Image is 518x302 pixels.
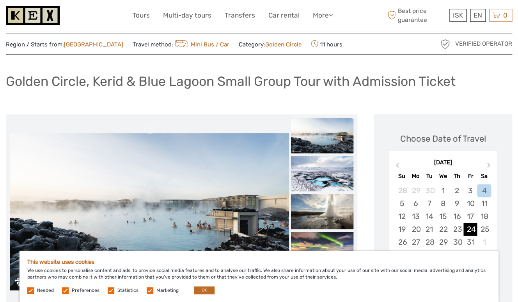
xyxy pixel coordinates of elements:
[72,287,99,294] label: Preferences
[133,10,150,21] a: Tours
[422,197,436,210] div: Choose Tuesday, October 7th, 2025
[395,249,408,262] div: Choose Sunday, November 2nd, 2025
[27,259,491,265] h5: This website uses cookies
[463,197,477,210] div: Choose Friday, October 10th, 2025
[453,11,463,19] span: ISK
[463,210,477,223] div: Choose Friday, October 17th, 2025
[409,197,422,210] div: Choose Monday, October 6th, 2025
[225,10,255,21] a: Transfers
[313,10,333,21] a: More
[477,236,491,249] div: Choose Saturday, November 1st, 2025
[20,251,498,302] div: We use cookies to personalise content and ads, to provide social media features and to analyse ou...
[450,210,463,223] div: Choose Thursday, October 16th, 2025
[422,210,436,223] div: Choose Tuesday, October 14th, 2025
[409,223,422,236] div: Choose Monday, October 20th, 2025
[37,287,54,294] label: Needed
[470,9,486,22] div: EN
[436,210,450,223] div: Choose Wednesday, October 15th, 2025
[436,249,450,262] div: Choose Wednesday, November 5th, 2025
[422,249,436,262] div: Choose Tuesday, November 4th, 2025
[463,236,477,249] div: Choose Friday, October 31st, 2025
[395,171,408,181] div: Su
[194,286,215,294] button: OK
[463,223,477,236] div: Choose Friday, October 24th, 2025
[439,38,451,50] img: verified_operator_grey_128.png
[422,236,436,249] div: Choose Tuesday, October 28th, 2025
[436,223,450,236] div: Choose Wednesday, October 22nd, 2025
[64,41,123,48] a: [GEOGRAPHIC_DATA]
[239,41,302,49] span: Category:
[477,249,491,262] div: Choose Saturday, November 8th, 2025
[389,159,497,167] div: [DATE]
[395,210,408,223] div: Choose Sunday, October 12th, 2025
[477,210,491,223] div: Choose Saturday, October 18th, 2025
[400,133,486,145] div: Choose Date of Travel
[450,223,463,236] div: Choose Thursday, October 23rd, 2025
[450,249,463,262] div: Choose Thursday, November 6th, 2025
[422,171,436,181] div: Tu
[477,223,491,236] div: Choose Saturday, October 25th, 2025
[395,223,408,236] div: Choose Sunday, October 19th, 2025
[156,287,179,294] label: Marketing
[477,197,491,210] div: Choose Saturday, October 11th, 2025
[291,118,353,153] img: 48cb146e002b48cdac539cb9429ec25b_slider_thumbnail.jpeg
[463,249,477,262] div: Choose Friday, November 7th, 2025
[436,171,450,181] div: We
[133,39,229,50] span: Travel method:
[10,133,289,290] img: 48cb146e002b48cdac539cb9429ec25b_main_slider.jpeg
[291,194,353,229] img: 6e04dd7c0e4d4fc499d456a8b0d64eb9_slider_thumbnail.jpeg
[291,232,353,267] img: 78f1bb707dad47c09db76e797c3c6590_slider_thumbnail.jpeg
[395,184,408,197] div: Choose Sunday, September 28th, 2025
[386,7,448,24] span: Best price guarantee
[436,197,450,210] div: Choose Wednesday, October 8th, 2025
[409,184,422,197] div: Choose Monday, September 29th, 2025
[390,161,403,173] button: Previous Month
[173,41,229,48] a: Mini Bus / Car
[450,236,463,249] div: Choose Thursday, October 30th, 2025
[11,14,88,20] p: We're away right now. Please check back later!
[392,184,494,262] div: month 2025-10
[268,10,300,21] a: Car rental
[6,6,60,25] img: 1261-44dab5bb-39f8-40da-b0c2-4d9fce00897c_logo_small.jpg
[450,197,463,210] div: Choose Thursday, October 9th, 2025
[483,161,496,173] button: Next Month
[311,39,342,50] span: 11 hours
[117,287,138,294] label: Statistics
[395,197,408,210] div: Choose Sunday, October 5th, 2025
[502,11,509,19] span: 0
[436,184,450,197] div: Choose Wednesday, October 1st, 2025
[450,184,463,197] div: Choose Thursday, October 2nd, 2025
[409,171,422,181] div: Mo
[477,184,491,197] div: Choose Saturday, October 4th, 2025
[90,12,99,21] button: Open LiveChat chat widget
[409,210,422,223] div: Choose Monday, October 13th, 2025
[463,184,477,197] div: Choose Friday, October 3rd, 2025
[395,236,408,249] div: Choose Sunday, October 26th, 2025
[463,171,477,181] div: Fr
[163,10,211,21] a: Multi-day tours
[6,41,123,49] span: Region / Starts from:
[455,40,512,48] span: Verified Operator
[477,171,491,181] div: Sa
[450,171,463,181] div: Th
[409,249,422,262] div: Choose Monday, November 3rd, 2025
[265,41,302,48] a: Golden Circle
[291,156,353,191] img: 5d15484774a24c969ea176960bff7f4c_slider_thumbnail.jpeg
[6,73,456,89] h1: Golden Circle, Kerid & Blue Lagoon Small Group Tour with Admission Ticket
[409,236,422,249] div: Choose Monday, October 27th, 2025
[422,184,436,197] div: Choose Tuesday, September 30th, 2025
[422,223,436,236] div: Choose Tuesday, October 21st, 2025
[436,236,450,249] div: Choose Wednesday, October 29th, 2025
